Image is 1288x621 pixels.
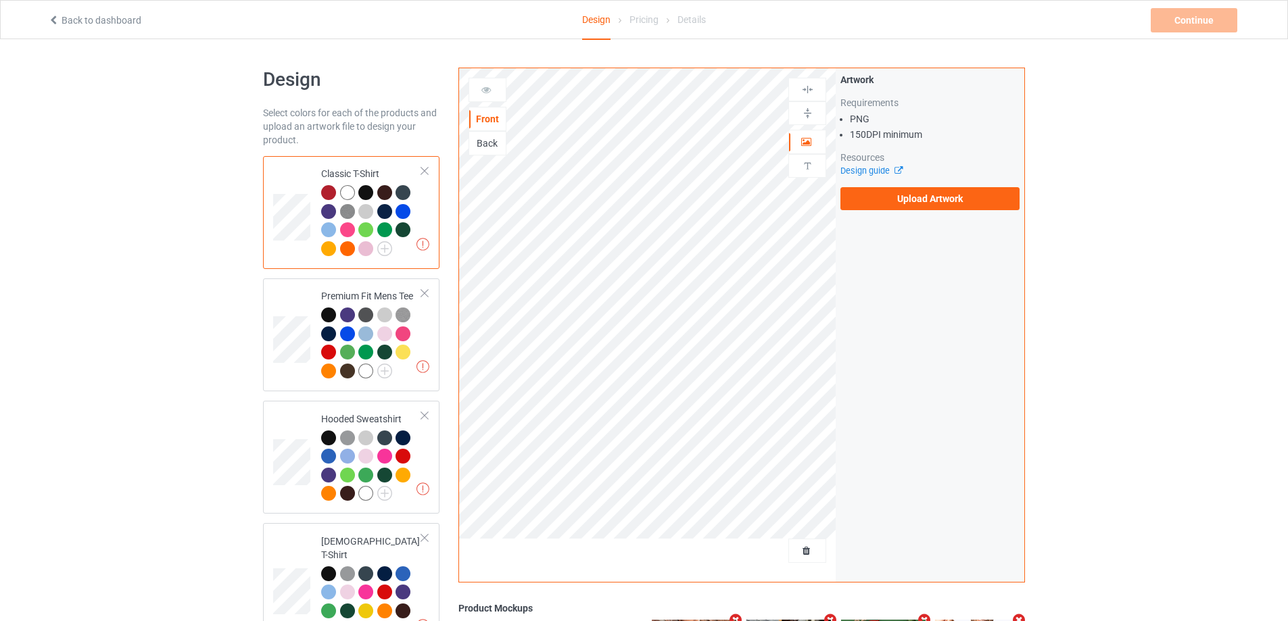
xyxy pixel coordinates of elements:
div: Back [469,136,506,150]
img: heather_texture.png [396,307,410,322]
li: PNG [850,112,1020,126]
img: exclamation icon [416,238,429,251]
img: heather_texture.png [340,204,355,219]
img: svg+xml;base64,PD94bWwgdmVyc2lvbj0iMS4wIiBlbmNvZGluZz0iVVRGLTgiPz4KPHN2ZyB3aWR0aD0iMjJweCIgaGVpZ2... [377,364,392,378]
div: Product Mockups [458,601,1025,615]
div: Resources [840,151,1020,164]
div: Details [677,1,706,39]
div: Pricing [629,1,659,39]
div: Design [582,1,611,40]
li: 150 DPI minimum [850,128,1020,141]
div: Hooded Sweatshirt [263,401,439,514]
div: Classic T-Shirt [263,156,439,269]
div: Artwork [840,73,1020,86]
label: Upload Artwork [840,187,1020,210]
div: Premium Fit Mens Tee [263,278,439,391]
img: svg%3E%0A [801,159,814,172]
a: Design guide [840,166,902,176]
img: exclamation icon [416,360,429,373]
div: Premium Fit Mens Tee [321,289,422,377]
img: exclamation icon [416,482,429,495]
div: Classic T-Shirt [321,167,422,255]
div: Hooded Sweatshirt [321,412,422,500]
div: Front [469,112,506,126]
img: svg+xml;base64,PD94bWwgdmVyc2lvbj0iMS4wIiBlbmNvZGluZz0iVVRGLTgiPz4KPHN2ZyB3aWR0aD0iMjJweCIgaGVpZ2... [377,486,392,501]
img: svg%3E%0A [801,107,814,120]
img: svg+xml;base64,PD94bWwgdmVyc2lvbj0iMS4wIiBlbmNvZGluZz0iVVRGLTgiPz4KPHN2ZyB3aWR0aD0iMjJweCIgaGVpZ2... [377,241,392,256]
img: svg%3E%0A [801,83,814,96]
h1: Design [263,68,439,92]
div: Requirements [840,96,1020,109]
div: Select colors for each of the products and upload an artwork file to design your product. [263,106,439,147]
a: Back to dashboard [48,15,141,26]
